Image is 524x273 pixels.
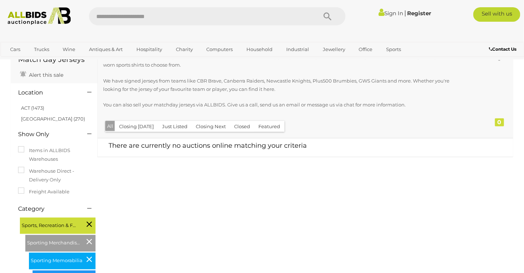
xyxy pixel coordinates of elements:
label: Freight Available [18,188,69,196]
h4: Category [18,206,76,212]
a: Cars [5,43,25,55]
button: Search [309,7,346,25]
h4: Show Only [18,131,76,138]
h4: Location [18,89,76,96]
span: Sporting Memorabilia [31,255,85,265]
a: Industrial [282,43,314,55]
a: [GEOGRAPHIC_DATA] (270) [21,116,85,122]
div: 0 [495,118,504,126]
p: We have signed jerseys from teams like CBR Brave, Canberra Raiders, Newcastle Knights, Plus500 Br... [103,77,469,94]
a: Sell with us [473,7,520,22]
label: Items in ALLBIDS Warehouses [18,146,90,163]
button: Featured [254,121,284,132]
span: | [405,9,406,17]
a: Charity [171,43,198,55]
b: Contact Us [489,46,517,52]
a: Sign In [379,10,403,17]
button: Just Listed [158,121,192,132]
a: Hospitality [132,43,167,55]
a: Computers [202,43,238,55]
a: Jewellery [318,43,350,55]
button: Closing Next [191,121,230,132]
a: Register [407,10,431,17]
a: Contact Us [489,45,519,53]
label: Warehouse Direct - Delivery Only [18,167,90,184]
button: Closing [DATE] [115,121,158,132]
a: Wine [58,43,80,55]
p: You can also sell your matchday jerseys via ALLBIDS. Give us a call, send us an email or message ... [103,101,469,109]
button: Closed [230,121,254,132]
h1: Match day Jerseys [18,55,90,63]
a: Alert this sale [18,69,65,80]
a: Office [354,43,377,55]
span: There are currently no auctions online matching your criteria [109,142,307,150]
a: Antiques & Art [84,43,127,55]
p: Root for and proudly show off your favourite team's colours with matchday jerseys. Here at [GEOGR... [103,52,469,70]
span: Alert this sale [27,72,63,78]
span: Sports, Recreation & Fitness [22,219,76,230]
a: Trucks [29,43,54,55]
a: [GEOGRAPHIC_DATA] [5,55,66,67]
span: Sporting Merchandise & Memorabilia [27,237,81,247]
a: ACT (1473) [21,105,44,111]
a: Sports [381,43,406,55]
img: Allbids.com.au [4,7,75,25]
a: Household [242,43,277,55]
button: All [105,121,115,131]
